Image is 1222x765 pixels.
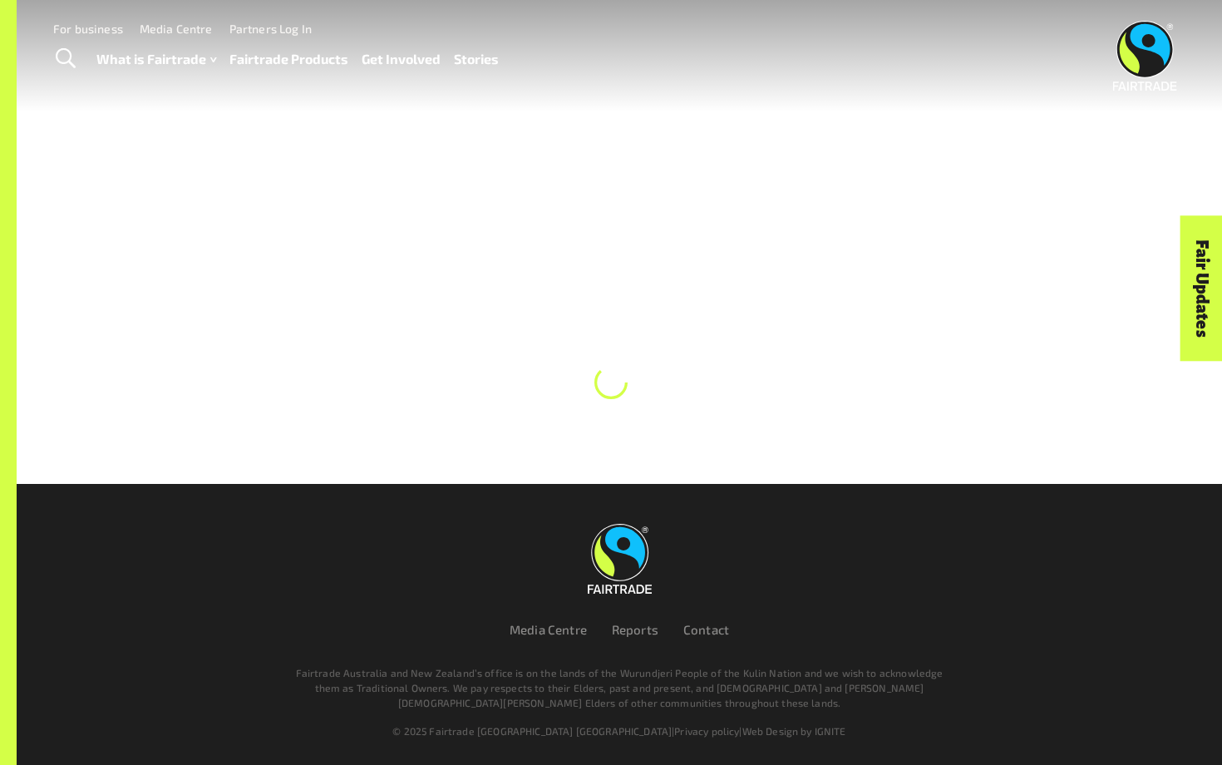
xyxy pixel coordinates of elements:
a: Privacy policy [674,725,739,737]
a: What is Fairtrade [96,47,216,72]
a: For business [53,22,123,36]
a: Get Involved [362,47,441,72]
a: Stories [454,47,499,72]
a: Web Design by IGNITE [742,725,846,737]
a: Reports [612,622,658,637]
a: Media Centre [510,622,587,637]
a: Toggle Search [45,38,86,80]
img: Fairtrade Australia New Zealand logo [1113,21,1177,91]
span: © 2025 Fairtrade [GEOGRAPHIC_DATA] [GEOGRAPHIC_DATA] [392,725,672,737]
div: | | [119,723,1120,738]
a: Contact [683,622,729,637]
img: Fairtrade Australia New Zealand logo [588,524,652,594]
p: Fairtrade Australia and New Zealand’s office is on the lands of the Wurundjeri People of the Kuli... [288,665,950,710]
a: Fairtrade Products [229,47,348,72]
a: Media Centre [140,22,213,36]
a: Partners Log In [229,22,312,36]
